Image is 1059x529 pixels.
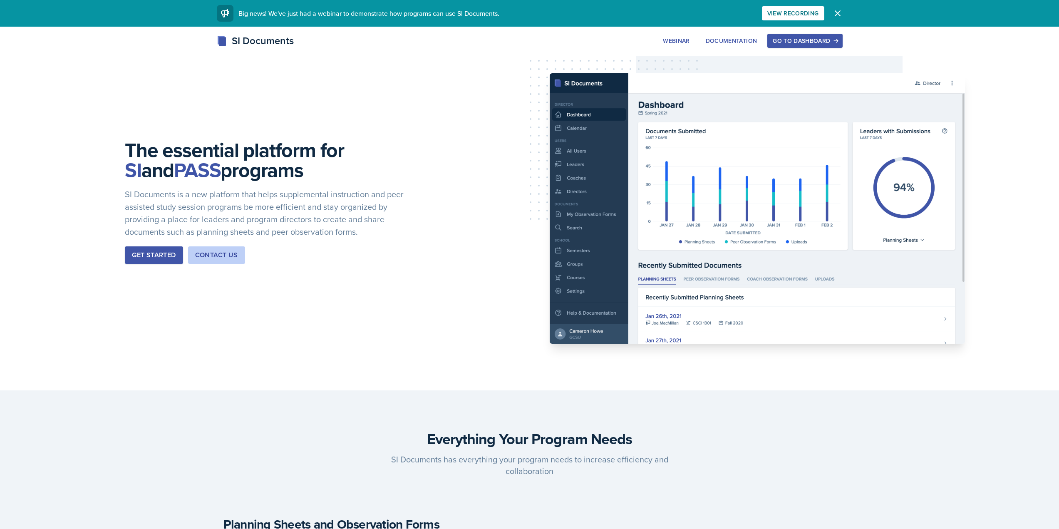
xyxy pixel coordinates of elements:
[188,246,245,264] button: Contact Us
[767,34,842,48] button: Go to Dashboard
[762,6,824,20] button: View Recording
[223,430,836,447] h3: Everything Your Program Needs
[370,454,689,477] p: SI Documents has everything your program needs to increase efficiency and collaboration
[132,250,176,260] div: Get Started
[663,37,689,44] div: Webinar
[700,34,763,48] button: Documentation
[657,34,695,48] button: Webinar
[773,37,837,44] div: Go to Dashboard
[767,10,819,17] div: View Recording
[125,246,183,264] button: Get Started
[238,9,499,18] span: Big news! We've just had a webinar to demonstrate how programs can use SI Documents.
[195,250,238,260] div: Contact Us
[217,33,294,48] div: SI Documents
[706,37,757,44] div: Documentation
